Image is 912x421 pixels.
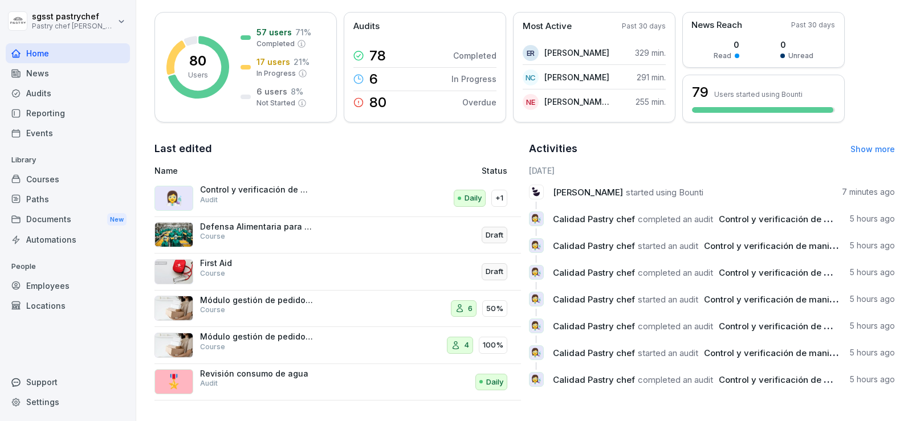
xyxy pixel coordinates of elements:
p: 71 % [295,26,311,38]
p: 👩‍🔬 [531,211,541,227]
p: Course [200,268,225,279]
p: sgsst pastrychef [32,12,115,22]
p: 5 hours ago [850,267,895,278]
p: Status [482,165,507,177]
p: [PERSON_NAME] [PERSON_NAME] [544,96,610,108]
a: Audits [6,83,130,103]
div: Support [6,372,130,392]
p: News Reach [691,19,742,32]
span: started using Bounti [626,187,703,198]
a: Courses [6,169,130,189]
p: Course [200,305,225,315]
p: Pastry chef [PERSON_NAME] y Cocina gourmet [32,22,115,30]
p: 78 [369,49,386,63]
p: 80 [369,96,386,109]
a: First AidCourseDraft [154,254,521,291]
p: Defensa Alimentaria para Operarios de Producción [200,222,314,232]
p: 21 % [294,56,310,68]
p: 5 hours ago [850,347,895,358]
a: Módulo gestión de pedidos administradorCourse650% [154,291,521,328]
p: Módulo gestión de pedidos administrador [200,295,314,305]
div: NE [523,94,539,110]
p: Audit [200,195,218,205]
span: Calidad Pastry chef [553,294,635,305]
p: 6 [468,303,473,314]
p: Módulo gestión de pedidos alistador [200,332,314,342]
span: Control y verificación de manipuladores [719,374,886,385]
p: First Aid [200,258,314,268]
a: Employees [6,276,130,296]
span: completed an audit [638,267,713,278]
a: Show more [850,144,895,154]
div: ER [523,45,539,61]
p: Name [154,165,380,177]
p: 7 minutes ago [842,186,895,198]
p: Revisión consumo de agua [200,369,314,379]
p: 👩‍🔬 [531,371,541,387]
span: completed an audit [638,374,713,385]
span: Control y verificación de manipuladores [719,321,886,332]
p: Users [188,70,208,80]
a: Módulo gestión de pedidos alistadorCourse4100% [154,327,521,364]
p: +1 [495,193,503,204]
a: Reporting [6,103,130,123]
img: iaen9j96uzhvjmkazu9yscya.png [154,296,193,321]
p: Daily [486,377,503,388]
div: New [107,213,127,226]
a: Locations [6,296,130,316]
p: Control y verificación de manipuladores [200,185,314,195]
p: Course [200,342,225,352]
p: Read [714,51,731,61]
span: Calidad Pastry chef [553,348,635,358]
p: Past 30 days [622,21,666,31]
a: Paths [6,189,130,209]
span: Control y verificación de manipuladores [704,240,871,251]
p: Users started using Bounti [714,90,803,99]
p: Daily [465,193,482,204]
a: 👩‍🔬Control y verificación de manipuladoresAuditDaily+1 [154,180,521,217]
div: Automations [6,230,130,250]
a: DocumentsNew [6,209,130,230]
span: Calidad Pastry chef [553,374,635,385]
div: News [6,63,130,83]
p: 329 min. [635,47,666,59]
p: 5 hours ago [850,320,895,332]
p: 50% [486,303,503,314]
img: iaen9j96uzhvjmkazu9yscya.png [154,333,193,358]
span: Control y verificación de manipuladores [704,348,871,358]
p: 🎖️ [165,371,182,392]
p: 291 min. [637,71,666,83]
div: Settings [6,392,130,412]
p: 6 users [256,85,287,97]
p: 255 min. [636,96,666,108]
p: [PERSON_NAME] [544,47,609,59]
p: 57 users [256,26,292,38]
p: 8 % [291,85,303,97]
h2: Last edited [154,141,521,157]
p: 👩‍🔬 [531,318,541,334]
p: 👩‍🔬 [531,345,541,361]
p: Not Started [256,98,295,108]
a: 🎖️Revisión consumo de aguaAuditDaily [154,364,521,401]
span: Control y verificación de manipuladores [704,294,871,305]
p: Completed [256,39,295,49]
p: Audits [353,20,380,33]
span: Calidad Pastry chef [553,321,635,332]
span: Calidad Pastry chef [553,267,635,278]
p: Unread [788,51,813,61]
h6: [DATE] [529,165,895,177]
p: 👩‍🔬 [531,291,541,307]
a: Defensa Alimentaria para Operarios de ProducciónCourseDraft [154,217,521,254]
h3: 79 [692,83,709,102]
div: Home [6,43,130,63]
div: NC [523,70,539,85]
span: completed an audit [638,214,713,224]
p: Draft [486,266,503,277]
p: 80 [189,54,206,68]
